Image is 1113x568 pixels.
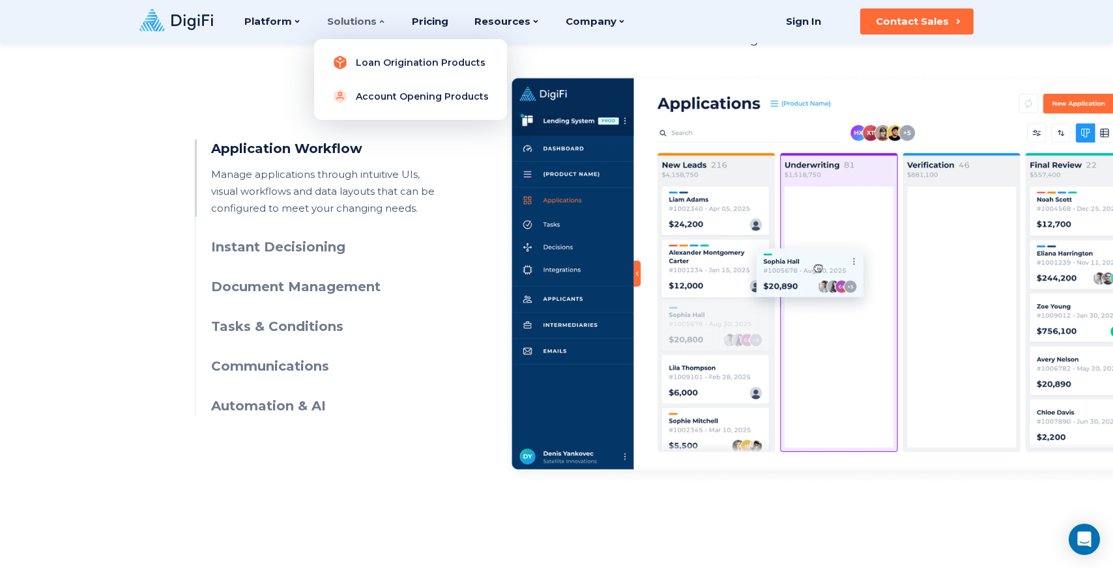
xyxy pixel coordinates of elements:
h3: Instant Decisioning [211,238,448,257]
button: Contact Sales [860,8,974,35]
h3: Application Workflow [211,139,448,158]
h3: Tasks & Conditions [211,317,448,336]
a: Account Opening Products [325,83,497,109]
a: Loan Origination Products [325,50,497,76]
h3: Document Management [211,277,448,296]
h3: Automation & AI [211,397,448,416]
div: Contact Sales [876,15,949,28]
h3: Communications [211,357,448,376]
div: Open Intercom Messenger [1069,524,1100,555]
p: Manage applications through intuitive UIs, visual workflows and data layouts that can be configur... [211,166,448,217]
a: Sign In [770,8,837,35]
